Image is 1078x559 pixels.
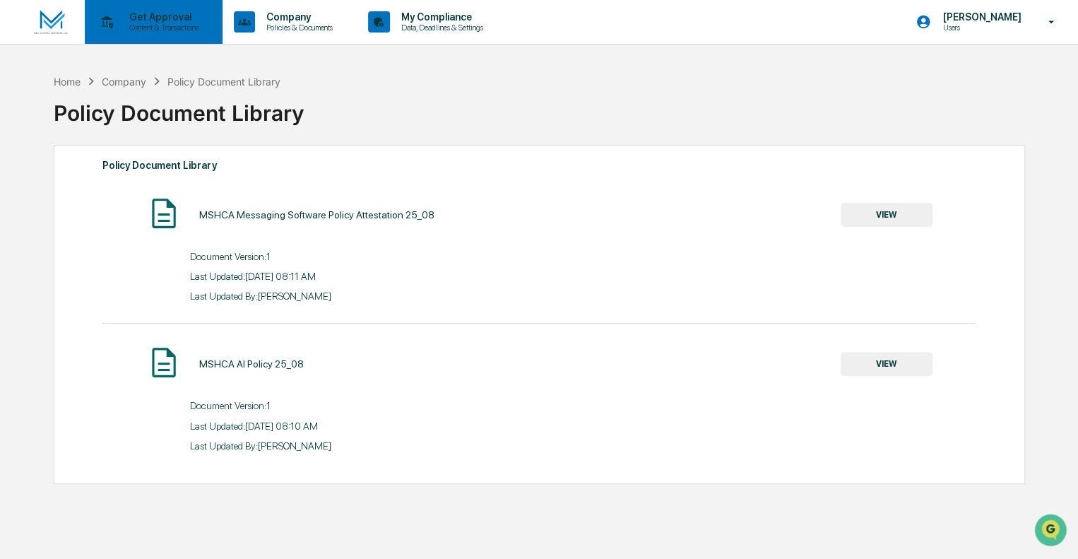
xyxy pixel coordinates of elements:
[146,196,182,231] img: Document Icon
[931,23,1028,33] p: Users
[190,400,539,411] div: Document Version: 1
[102,76,146,88] div: Company
[190,440,539,452] div: Last Updated By: [PERSON_NAME]
[97,172,181,198] a: 🗄️Attestations
[102,156,976,175] div: Policy Document Library
[118,11,206,23] p: Get Approval
[8,199,95,225] a: 🔎Data Lookup
[199,209,434,220] div: MSHCA Messaging Software Policy Attestation 25_08
[390,11,490,23] p: My Compliance
[255,23,340,33] p: Policies & Documents
[14,206,25,218] div: 🔎
[28,205,89,219] span: Data Lookup
[1033,512,1071,551] iframe: Open customer support
[117,178,175,192] span: Attestations
[190,251,539,262] div: Document Version: 1
[146,345,182,380] img: Document Icon
[34,10,68,35] img: logo
[100,239,171,250] a: Powered byPylon
[102,180,114,191] div: 🗄️
[190,420,539,432] div: Last Updated: [DATE] 08:10 AM
[28,178,91,192] span: Preclearance
[841,352,932,376] button: VIEW
[48,122,179,134] div: We're available if you need us!
[199,358,304,370] div: MSHCA AI Policy 25_08
[240,112,257,129] button: Start new chat
[931,11,1028,23] p: [PERSON_NAME]
[54,89,1024,126] div: Policy Document Library
[14,108,40,134] img: 1746055101610-c473b297-6a78-478c-a979-82029cc54cd1
[54,76,81,88] div: Home
[255,11,340,23] p: Company
[14,180,25,191] div: 🖐️
[14,30,257,52] p: How can we help?
[190,290,539,302] div: Last Updated By: [PERSON_NAME]
[48,108,232,122] div: Start new chat
[167,76,280,88] div: Policy Document Library
[8,172,97,198] a: 🖐️Preclearance
[390,23,490,33] p: Data, Deadlines & Settings
[118,23,206,33] p: Content & Transactions
[141,240,171,250] span: Pylon
[841,203,932,227] button: VIEW
[190,271,539,282] div: Last Updated: [DATE] 08:11 AM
